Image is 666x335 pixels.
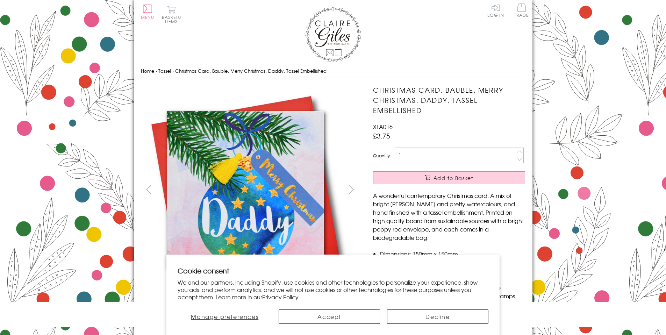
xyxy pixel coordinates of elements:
[172,67,174,74] span: ›
[262,293,299,301] a: Privacy Policy
[158,67,171,74] a: Tassel
[514,3,529,17] span: Trade
[178,266,488,276] h2: Cookie consent
[175,67,327,74] span: Christmas Card, Bauble, Merry Christmas, Daddy, Tassel Embellished
[178,279,488,300] p: We and our partners, including Shopify, use cookies and other technologies to personalize your ex...
[141,181,157,197] button: prev
[373,152,390,159] label: Quantity
[487,3,504,17] a: Log In
[305,7,361,62] img: Claire Giles Greetings Cards
[178,309,272,324] button: Manage preferences
[373,131,390,141] span: £3.75
[359,85,569,295] img: Christmas Card, Bauble, Merry Christmas, Daddy, Tassel Embellished
[141,85,350,294] img: Christmas Card, Bauble, Merry Christmas, Daddy, Tassel Embellished
[373,85,525,115] h1: Christmas Card, Bauble, Merry Christmas, Daddy, Tassel Embellished
[165,14,181,24] span: 0 items
[373,191,525,242] p: A wonderful contemporary Christmas card. A mix of bright [PERSON_NAME] and pretty watercolours, a...
[162,6,181,23] button: Basket0 items
[156,67,157,74] span: ›
[141,5,155,19] button: Menu
[279,309,380,324] button: Accept
[514,3,529,19] a: Trade
[141,64,525,78] nav: breadcrumbs
[141,67,154,74] a: Home
[387,309,488,324] button: Decline
[434,174,473,181] span: Add to Basket
[141,14,155,20] span: Menu
[373,122,393,131] span: XTA016
[380,250,525,258] li: Dimensions: 150mm x 150mm
[373,171,525,184] button: Add to Basket
[343,181,359,197] button: next
[191,312,258,321] span: Manage preferences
